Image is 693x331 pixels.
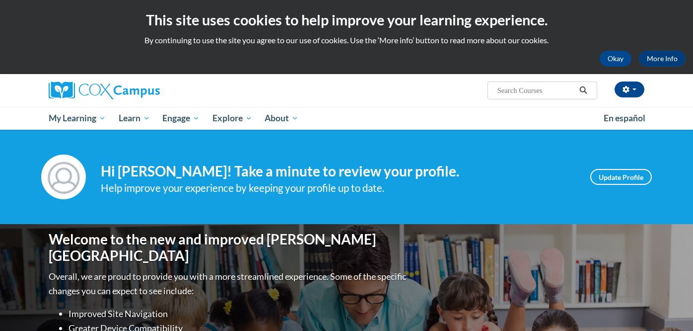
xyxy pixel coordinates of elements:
img: Cox Campus [49,82,160,99]
p: Overall, we are proud to provide you with a more streamlined experience. Some of the specific cha... [49,269,409,298]
span: Learn [119,112,150,124]
a: Explore [206,107,259,130]
a: En español [597,108,652,129]
div: Help improve your experience by keeping your profile up to date. [101,180,575,196]
button: Account Settings [615,82,644,97]
span: Engage [162,112,200,124]
span: About [265,112,298,124]
div: Main menu [34,107,659,130]
a: More Info [639,51,686,67]
a: My Learning [42,107,112,130]
button: Search [576,84,591,96]
a: Learn [112,107,156,130]
span: Explore [212,112,252,124]
button: Okay [600,51,631,67]
a: Cox Campus [49,82,237,99]
a: About [259,107,305,130]
h4: Hi [PERSON_NAME]! Take a minute to review your profile. [101,163,575,180]
a: Update Profile [590,169,652,185]
p: By continuing to use the site you agree to our use of cookies. Use the ‘More info’ button to read... [7,35,686,46]
a: Engage [156,107,206,130]
li: Improved Site Navigation [69,307,409,321]
h2: This site uses cookies to help improve your learning experience. [7,10,686,30]
img: Profile Image [41,155,86,199]
span: My Learning [49,112,106,124]
span: En español [604,113,645,123]
input: Search Courses [496,84,576,96]
h1: Welcome to the new and improved [PERSON_NAME][GEOGRAPHIC_DATA] [49,231,409,264]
